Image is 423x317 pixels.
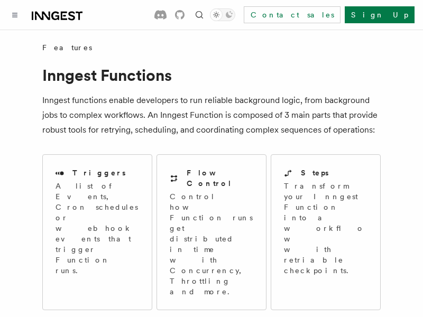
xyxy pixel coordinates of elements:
[157,154,266,310] a: Flow ControlControl how Function runs get distributed in time with Concurrency, Throttling and more.
[42,42,92,53] span: Features
[210,8,235,21] button: Toggle dark mode
[170,191,253,297] p: Control how Function runs get distributed in time with Concurrency, Throttling and more.
[271,154,381,310] a: StepsTransform your Inngest Function into a workflow with retriable checkpoints.
[244,6,341,23] a: Contact sales
[345,6,415,23] a: Sign Up
[42,154,152,310] a: TriggersA list of Events, Cron schedules or webhook events that trigger Function runs.
[72,167,126,178] h2: Triggers
[8,8,21,21] button: Toggle navigation
[301,167,329,178] h2: Steps
[42,93,381,137] p: Inngest functions enable developers to run reliable background logic, from background jobs to com...
[42,66,381,85] h1: Inngest Functions
[284,181,367,276] p: Transform your Inngest Function into a workflow with retriable checkpoints.
[193,8,206,21] button: Find something...
[187,167,253,189] h2: Flow Control
[56,181,139,276] p: A list of Events, Cron schedules or webhook events that trigger Function runs.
